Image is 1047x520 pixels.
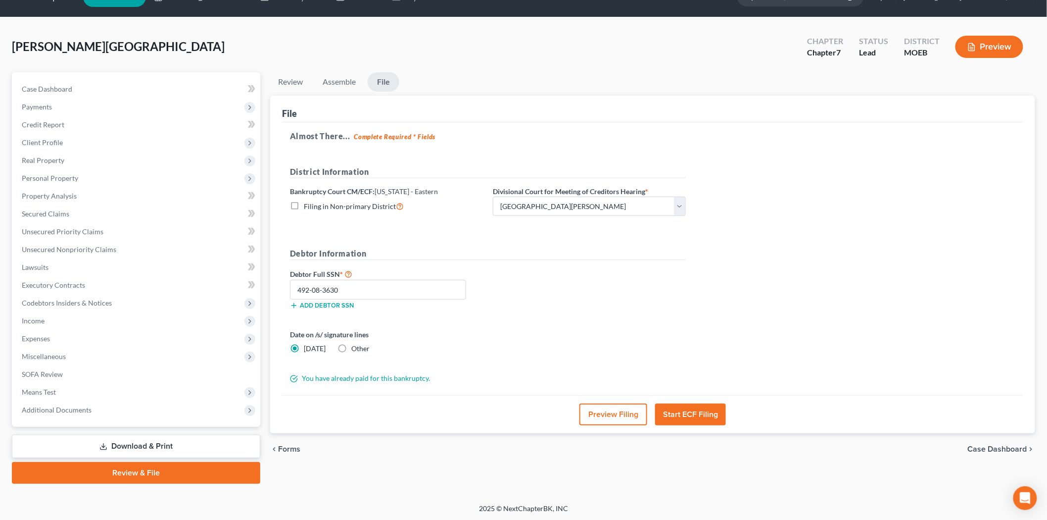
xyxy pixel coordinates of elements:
[14,80,260,98] a: Case Dashboard
[22,299,112,307] span: Codebtors Insiders & Notices
[14,259,260,276] a: Lawsuits
[315,72,364,92] a: Assemble
[22,85,72,93] span: Case Dashboard
[807,36,843,47] div: Chapter
[285,268,488,280] label: Debtor Full SSN
[290,329,483,340] label: Date on /s/ signature lines
[278,445,300,453] span: Forms
[290,280,466,300] input: XXX-XX-XXXX
[955,36,1023,58] button: Preview
[290,186,438,197] label: Bankruptcy Court CM/ECF:
[904,47,940,58] div: MOEB
[22,156,64,164] span: Real Property
[968,445,1027,453] span: Case Dashboard
[22,370,63,378] span: SOFA Review
[22,120,64,129] span: Credit Report
[22,388,56,396] span: Means Test
[12,39,225,53] span: [PERSON_NAME][GEOGRAPHIC_DATA]
[968,445,1035,453] a: Case Dashboard chevron_right
[1027,445,1035,453] i: chevron_right
[22,334,50,343] span: Expenses
[22,103,52,111] span: Payments
[14,365,260,383] a: SOFA Review
[282,107,297,119] div: File
[22,316,45,325] span: Income
[375,187,438,196] span: [US_STATE] - Eastern
[285,373,691,383] div: You have already paid for this bankruptcy.
[290,130,1015,142] h5: Almost There...
[655,404,726,425] button: Start ECF Filing
[12,435,260,458] a: Download & Print
[304,202,396,210] span: Filing in Non-primary District
[1013,486,1037,510] div: Open Intercom Messenger
[270,72,311,92] a: Review
[836,48,841,57] span: 7
[493,186,648,197] label: Divisional Court for Meeting of Creditors Hearing
[22,352,66,361] span: Miscellaneous
[22,263,48,271] span: Lawsuits
[14,223,260,241] a: Unsecured Priority Claims
[859,36,888,47] div: Status
[14,205,260,223] a: Secured Claims
[270,445,314,453] button: chevron_left Forms
[351,344,370,353] span: Other
[290,248,686,260] h5: Debtor Information
[904,36,940,47] div: District
[270,445,278,453] i: chevron_left
[22,227,103,236] span: Unsecured Priority Claims
[14,276,260,294] a: Executory Contracts
[14,116,260,134] a: Credit Report
[22,209,69,218] span: Secured Claims
[14,187,260,205] a: Property Analysis
[22,192,77,200] span: Property Analysis
[22,174,78,182] span: Personal Property
[290,302,354,310] button: Add debtor SSN
[14,241,260,259] a: Unsecured Nonpriority Claims
[12,462,260,484] a: Review & File
[22,245,116,254] span: Unsecured Nonpriority Claims
[807,47,843,58] div: Chapter
[579,404,647,425] button: Preview Filing
[859,47,888,58] div: Lead
[304,344,326,353] span: [DATE]
[368,72,399,92] a: File
[22,406,92,414] span: Additional Documents
[22,138,63,147] span: Client Profile
[354,133,436,141] strong: Complete Required * Fields
[290,166,686,178] h5: District Information
[22,281,85,289] span: Executory Contracts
